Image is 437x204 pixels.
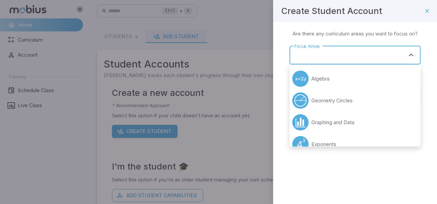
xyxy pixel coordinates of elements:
p: Exponents [311,141,336,148]
h4: Create Student Account [281,4,382,18]
div: Algebra [292,71,309,87]
button: Close [406,50,416,60]
div: Data/Graphing [292,114,309,131]
div: Circles [292,92,309,109]
label: Focus Areas [294,43,320,49]
p: Are there any curriculum areas you want to focus on? [293,30,418,38]
p: Graphing and Data [311,119,354,126]
p: Geometry Circles [311,97,353,104]
p: Algebra [311,75,329,83]
div: Exponents [292,136,309,152]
